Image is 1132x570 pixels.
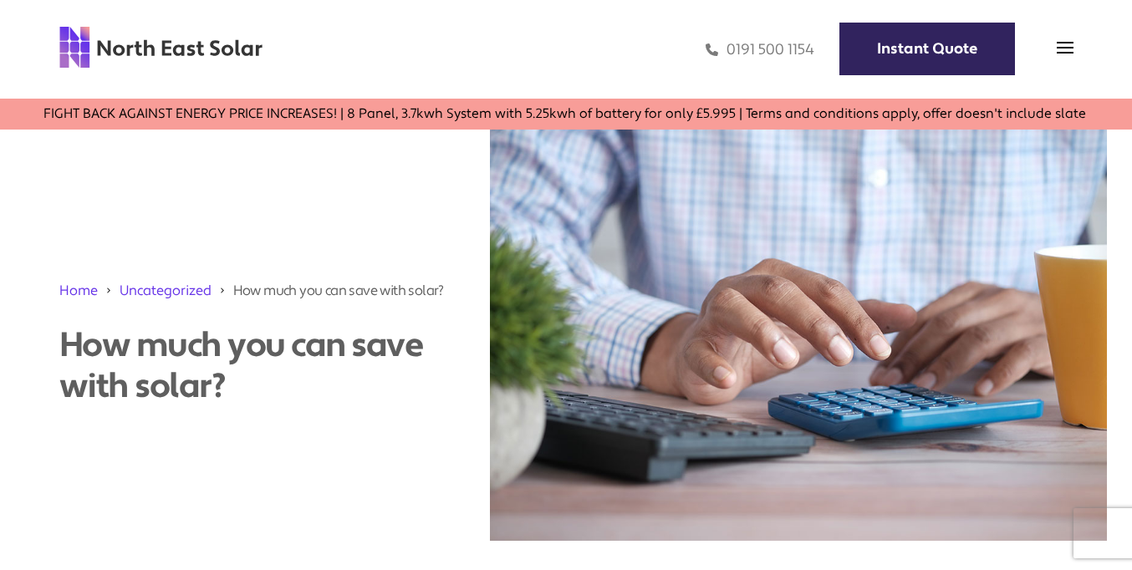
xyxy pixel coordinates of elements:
a: 0191 500 1154 [706,40,814,59]
img: towfiqu-barbhuiya-JhevWHCbVyw-unsplash-1-2.jpg [490,130,1107,541]
a: Home [59,282,98,299]
a: Uncategorized [120,282,212,299]
img: 211688_forward_arrow_icon.svg [218,281,227,300]
h1: How much you can save with solar? [59,325,449,407]
img: north east solar logo [59,25,263,69]
span: How much you can save with solar? [233,281,444,300]
a: Instant Quote [839,23,1015,75]
img: phone icon [706,40,718,59]
img: 211688_forward_arrow_icon.svg [105,281,113,300]
img: menu icon [1057,39,1073,56]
